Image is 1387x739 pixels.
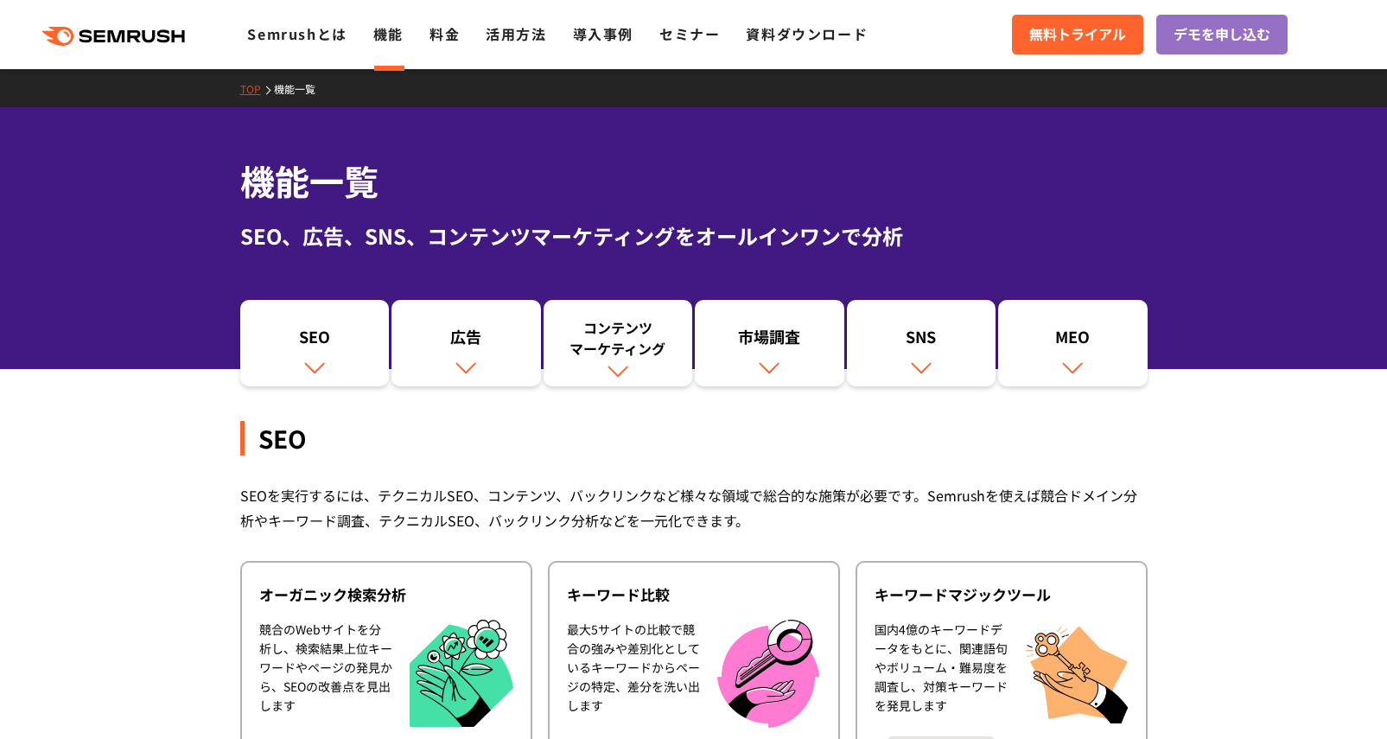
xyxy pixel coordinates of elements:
a: 市場調査 [695,300,844,386]
img: オーガニック検索分析 [410,620,513,728]
div: コンテンツ マーケティング [552,317,684,359]
a: 活用方法 [486,23,546,44]
a: SEO [240,300,390,386]
div: 国内4億のキーワードデータをもとに、関連語句やボリューム・難易度を調査し、対策キーワードを発見します [875,620,1008,723]
div: 広告 [400,326,532,355]
div: 最大5サイトの比較で競合の強みや差別化としているキーワードからページの特定、差分を洗い出します [567,620,700,728]
a: Semrushとは [247,23,347,44]
div: 競合のWebサイトを分析し、検索結果上位キーワードやページの発見から、SEOの改善点を見出します [259,620,392,728]
a: 無料トライアル [1012,15,1143,54]
div: MEO [1007,326,1139,355]
a: 機能一覧 [274,81,328,96]
a: 料金 [429,23,460,44]
span: 無料トライアル [1029,23,1126,46]
img: キーワード比較 [717,620,819,728]
div: SEOを実行するには、テクニカルSEO、コンテンツ、バックリンクなど様々な領域で総合的な施策が必要です。Semrushを使えば競合ドメイン分析やキーワード調査、テクニカルSEO、バックリンク分析... [240,483,1148,533]
span: デモを申し込む [1174,23,1270,46]
a: 導入事例 [573,23,633,44]
a: 資料ダウンロード [746,23,868,44]
img: キーワードマジックツール [1025,620,1129,723]
div: SEO、広告、SNS、コンテンツマーケティングをオールインワンで分析 [240,220,1148,252]
div: SEO [249,326,381,355]
a: 機能 [373,23,404,44]
a: デモを申し込む [1156,15,1288,54]
a: コンテンツマーケティング [544,300,693,386]
a: TOP [240,81,274,96]
div: 市場調査 [703,326,836,355]
a: MEO [998,300,1148,386]
div: オーガニック検索分析 [259,584,513,605]
div: キーワードマジックツール [875,584,1129,605]
div: SEO [240,421,1148,456]
a: セミナー [659,23,720,44]
h1: 機能一覧 [240,156,1148,207]
div: キーワード比較 [567,584,821,605]
div: SNS [856,326,988,355]
a: 広告 [391,300,541,386]
a: SNS [847,300,996,386]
